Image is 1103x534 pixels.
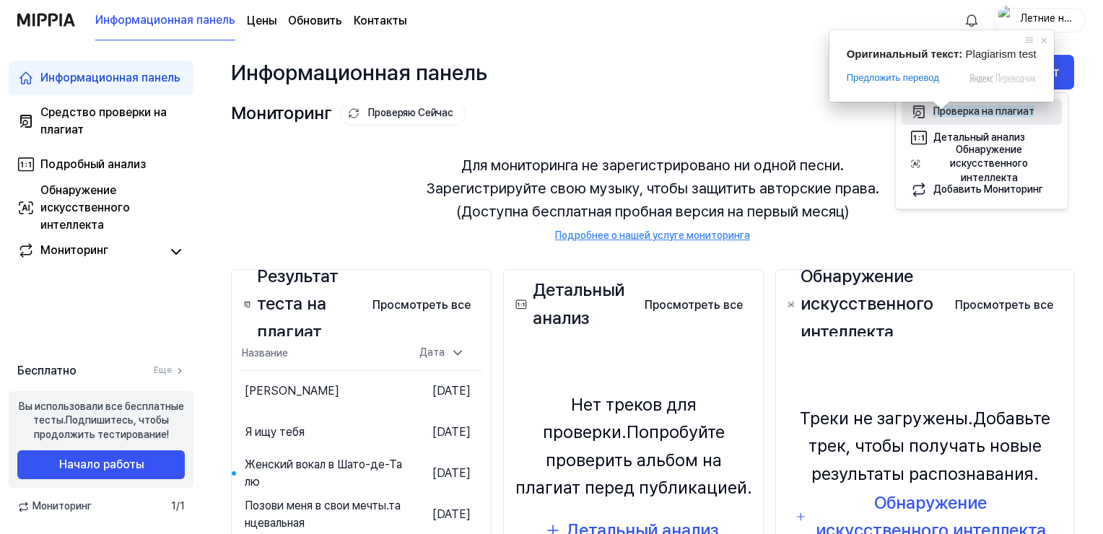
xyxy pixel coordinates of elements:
ya-tr-span: Подпишитесь, чтобы продолжить тестирование! [34,414,170,440]
a: Просмотреть все [943,289,1065,320]
ya-tr-span: Попробуйте проверить альбом на плагиат перед публикацией. [515,421,752,498]
ya-tr-span: [DATE] [432,425,471,439]
ya-tr-span: Добавьте трек, чтобы получать новые результаты распознавания. [808,408,1050,484]
ya-tr-span: Проверяю Сейчас [368,106,453,121]
ya-tr-span: Женский вокал в Шато-де-Талю [245,458,402,489]
div: Информационная панель [40,69,180,87]
ya-tr-span: Детальный анализ [933,131,1025,143]
ya-tr-span: 1 [171,500,176,512]
ya-tr-span: Для мониторинга не зарегистрировано ни одной песни. [461,154,844,177]
ya-tr-span: Вы использовали все бесплатные тесты. [19,400,184,426]
ya-tr-span: Начало работы [59,456,144,473]
a: Обнаружение искусственного интеллекта [9,191,193,225]
ya-tr-span: [PERSON_NAME] [245,384,339,398]
ya-tr-span: Обнаружение искусственного интеллекта [950,144,1028,183]
ya-tr-span: Обновить [288,14,342,27]
button: ПрофильЛетние ночи [993,8,1086,32]
ya-tr-span: Обнаружение искусственного интеллекта [40,183,130,232]
ya-tr-span: Информационная панель [95,12,235,29]
ya-tr-span: / [176,500,180,512]
ya-tr-span: 1 [180,500,185,512]
ya-tr-span: Добавить Мониторинг [933,183,1043,195]
ya-tr-span: Позови меня в свои мечты. [245,499,388,512]
ya-tr-span: Результат теста на плагиат [257,263,361,346]
ya-tr-span: Контакты [354,14,406,27]
ya-tr-span: Я ищу тебя [245,425,305,439]
a: Контакты [354,12,406,30]
div: Обнаружение искусственного интеллекта [785,263,943,346]
span: Предложить перевод [847,71,939,84]
ya-tr-span: Мониторинг [40,243,108,257]
ya-tr-span: Летние ночи [1021,12,1076,38]
a: Просмотреть все [361,289,482,320]
a: Информационная панель [9,61,193,95]
button: Начало работы [17,450,185,479]
ya-tr-span: Мониторинг [231,100,331,127]
button: Просмотреть все [943,291,1065,320]
ya-tr-span: Название [242,347,288,359]
ya-tr-span: Просмотреть все [372,297,471,314]
ya-tr-span: [DATE] [432,466,471,480]
ya-tr-span: [DATE] [432,384,471,398]
a: Подробный анализ [9,147,193,182]
div: Информационная панель [231,55,487,89]
ya-tr-span: Детальный анализ [533,276,633,332]
ya-tr-span: (Доступна бесплатная пробная версия на первый месяц) [456,200,849,223]
img: Алин [963,12,980,29]
a: Мониторинг [17,242,162,262]
button: Обнаружение искусственного интеллекта [902,151,1062,177]
ya-tr-span: Треки не загружены. [800,408,973,429]
button: Добавить Мониторинг [902,177,1062,203]
a: Обновить [288,12,342,30]
ya-tr-span: Проверка на плагиат [933,105,1034,117]
button: Проверяю Сейчас [340,101,466,126]
a: Еще [154,364,185,377]
ya-tr-span: Подробный анализ [40,157,146,171]
a: Информационная панель [95,1,235,40]
ya-tr-span: [DATE] [432,507,471,521]
a: Просмотреть все [633,289,754,320]
span: Plagiarism test [965,48,1036,60]
a: Подробнее о нашей услуге мониторинга [555,229,750,243]
ya-tr-span: Нет треков для проверки. [543,394,697,442]
a: Цены [247,12,276,30]
img: Профиль [998,6,1016,35]
ya-tr-span: Бесплатно [17,364,77,377]
ya-tr-span: Зарегистрируйте свою музыку, чтобы защитить авторские права. [426,177,879,200]
button: Обнаружение искусственного интеллекта [785,499,1065,534]
ya-tr-span: Цены [247,14,276,27]
ya-tr-span: Еще [154,364,172,377]
ya-tr-span: Дата [419,346,445,360]
button: Просмотреть все [633,291,754,320]
span: Оригинальный текст: [847,48,963,60]
ya-tr-span: Подробнее о нашей услуге мониторинга [555,229,750,241]
button: Детальный анализ [902,125,1062,151]
ya-tr-span: Средство проверки на плагиат [40,105,167,136]
button: Проверка на плагиат [902,99,1062,125]
ya-tr-span: Мониторинг [32,499,92,514]
button: Просмотреть все [361,291,482,320]
a: Средство проверки на плагиат [9,104,193,139]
